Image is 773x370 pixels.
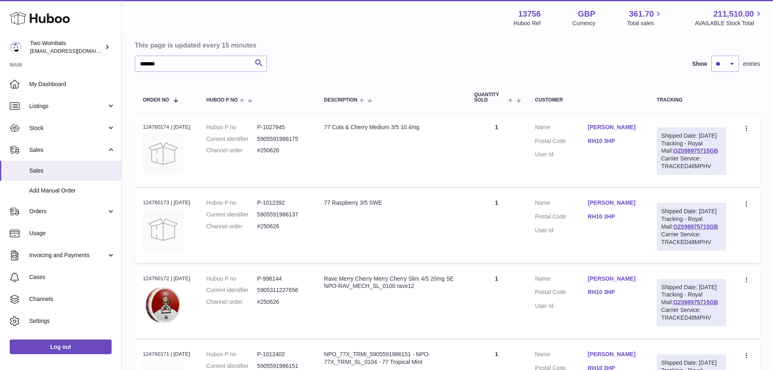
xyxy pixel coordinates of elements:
dd: P-996144 [257,275,308,283]
dt: Channel order [207,223,257,230]
dt: User Id [535,302,588,310]
dd: 5905591986137 [257,211,308,219]
dt: User Id [535,227,588,234]
div: 77 Raspberry 3/5 SWE [324,199,458,207]
span: Listings [29,102,107,110]
img: no-photo.jpg [143,209,183,250]
dd: P-1012402 [257,351,308,358]
dd: 5905311227656 [257,286,308,294]
td: 1 [466,115,527,187]
dt: Name [535,199,588,209]
span: Total sales [627,19,663,27]
div: Tracking [657,97,726,103]
a: [PERSON_NAME] [588,199,641,207]
dd: #250626 [257,298,308,306]
dt: Channel order [207,147,257,154]
div: 77 Cola & Cherry Medium 3/5 10.4mg [324,123,458,131]
span: 361.70 [629,9,654,19]
div: Two Wombats [30,39,103,55]
img: Rave_Merry_Cherry_Slim_4_5_20mg_Nicotine_Pouches-5905311227656.webp [143,285,183,325]
span: Channels [29,295,115,303]
dt: Current identifier [207,135,257,143]
div: Carrier Service: TRACKED48MPHV [661,231,721,246]
dt: Huboo P no [207,351,257,358]
dt: Channel order [207,298,257,306]
a: RH10 3HP [588,213,641,221]
div: Rave Merry Cherry Merry Cherry Slim 4/5 20mg SE NPO-RAV_MECH_SL_0100 rave12 [324,275,458,290]
span: 211,510.00 [713,9,754,19]
span: My Dashboard [29,80,115,88]
div: Tracking - Royal Mail: [657,128,726,175]
div: NPO_77X_TRMI_5905591986151 - NPO-77X_TRMI_SL_0104 - 77 Tropical Mint [324,351,458,366]
dd: P-1027945 [257,123,308,131]
dt: Huboo P no [207,123,257,131]
span: Orders [29,208,107,215]
div: Huboo Ref [514,19,541,27]
a: 361.70 Total sales [627,9,663,27]
span: AVAILABLE Stock Total [695,19,763,27]
a: RH10 3HP [588,288,641,296]
dt: Current identifier [207,286,257,294]
label: Show [692,60,707,68]
span: entries [743,60,760,68]
dt: User Id [535,151,588,158]
a: [PERSON_NAME] [588,351,641,358]
td: 1 [466,191,527,262]
div: 124760173 | [DATE] [143,199,190,206]
td: 1 [466,267,527,338]
div: Shipped Date: [DATE] [661,359,721,367]
div: Carrier Service: TRACKED48MPHV [661,306,721,322]
div: Tracking - Royal Mail: [657,279,726,326]
div: Shipped Date: [DATE] [661,283,721,291]
dt: Huboo P no [207,275,257,283]
dd: #250626 [257,147,308,154]
div: Carrier Service: TRACKED48MPHV [661,155,721,170]
span: Description [324,97,357,103]
div: Shipped Date: [DATE] [661,208,721,215]
h3: This page is updated every 15 minutes [135,41,758,50]
strong: 13756 [518,9,541,19]
a: Log out [10,340,112,354]
img: no-photo.jpg [143,133,183,174]
span: [EMAIL_ADDRESS][DOMAIN_NAME] [30,48,119,54]
a: OZ098975715GB [673,299,718,305]
a: [PERSON_NAME] [588,123,641,131]
div: Customer [535,97,641,103]
dt: Name [535,275,588,285]
div: Currency [573,19,596,27]
span: Stock [29,124,107,132]
dt: Huboo P no [207,199,257,207]
dt: Current identifier [207,211,257,219]
dd: 5905591986151 [257,362,308,370]
a: OZ098975715GB [673,223,718,230]
span: Cases [29,273,115,281]
div: Tracking - Royal Mail: [657,203,726,250]
dd: 5905591986175 [257,135,308,143]
dd: P-1012392 [257,199,308,207]
a: 211,510.00 AVAILABLE Stock Total [695,9,763,27]
div: 124760174 | [DATE] [143,123,190,131]
dd: #250626 [257,223,308,230]
span: Invoicing and Payments [29,251,107,259]
span: Usage [29,229,115,237]
a: OZ098975715GB [673,147,718,154]
dt: Postal Code [535,137,588,147]
span: Huboo P no [207,97,238,103]
span: Settings [29,317,115,325]
div: 124760171 | [DATE] [143,351,190,358]
div: Shipped Date: [DATE] [661,132,721,140]
a: [PERSON_NAME] [588,275,641,283]
dt: Name [535,351,588,360]
dt: Name [535,123,588,133]
span: Sales [29,146,107,154]
dt: Postal Code [535,213,588,223]
span: Order No [143,97,169,103]
span: Sales [29,167,115,175]
dt: Current identifier [207,362,257,370]
dt: Postal Code [535,288,588,298]
span: Add Manual Order [29,187,115,195]
span: Quantity Sold [474,92,506,103]
div: 124760172 | [DATE] [143,275,190,282]
img: internalAdmin-13756@internal.huboo.com [10,41,22,53]
a: RH10 3HP [588,137,641,145]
